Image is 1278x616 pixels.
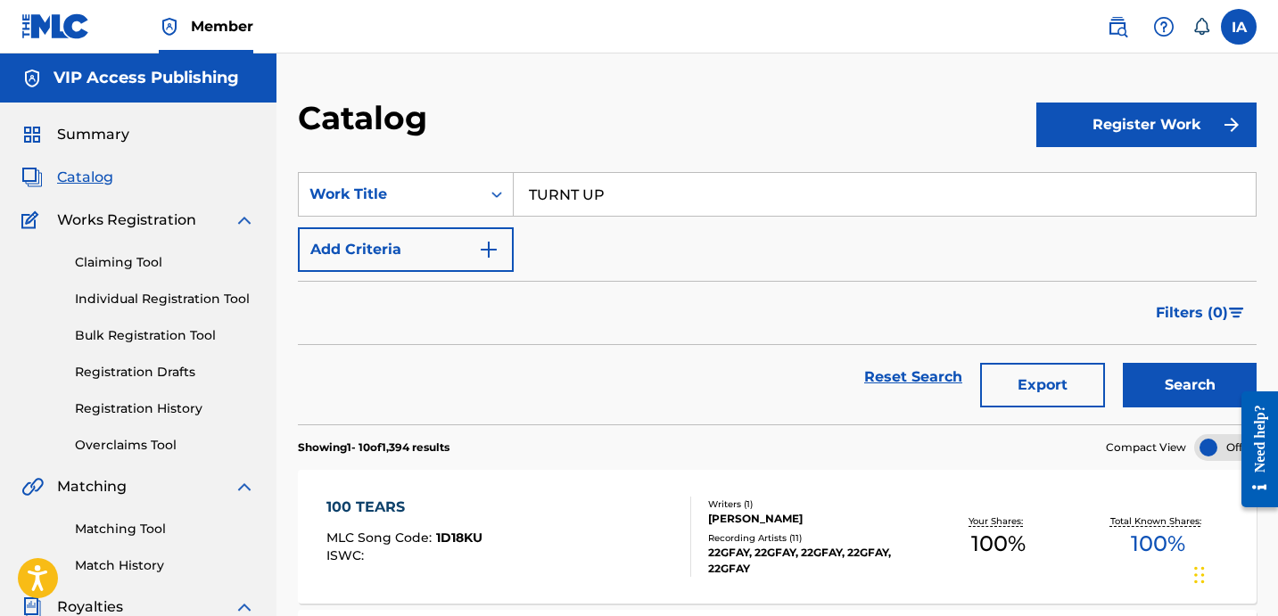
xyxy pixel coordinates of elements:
[1107,16,1128,37] img: search
[980,363,1105,407] button: Export
[1036,103,1257,147] button: Register Work
[298,98,436,138] h2: Catalog
[75,326,255,345] a: Bulk Registration Tool
[159,16,180,37] img: Top Rightsholder
[1192,18,1210,36] div: Notifications
[1229,308,1244,318] img: filter
[298,172,1257,424] form: Search Form
[21,167,113,188] a: CatalogCatalog
[1110,514,1206,528] p: Total Known Shares:
[298,470,1257,604] a: 100 TEARSMLC Song Code:1D18KUISWC:Writers (1)[PERSON_NAME]Recording Artists (11)22GFAY, 22GFAY, 2...
[969,514,1027,528] p: Your Shares:
[75,290,255,308] a: Individual Registration Tool
[21,167,43,188] img: Catalog
[191,16,253,37] span: Member
[478,239,499,260] img: 9d2ae6d4665cec9f34b9.svg
[57,476,127,497] span: Matching
[708,511,919,527] div: [PERSON_NAME]
[21,68,43,89] img: Accounts
[1131,528,1185,560] span: 100 %
[21,209,45,231] img: Works Registration
[75,253,255,272] a: Claiming Tool
[75,399,255,418] a: Registration History
[1153,16,1175,37] img: help
[54,68,239,88] h5: VIP Access Publishing
[326,497,482,518] div: 100 TEARS
[326,530,436,546] span: MLC Song Code :
[708,545,919,577] div: 22GFAY, 22GFAY, 22GFAY, 22GFAY, 22GFAY
[21,124,129,145] a: SummarySummary
[57,167,113,188] span: Catalog
[855,357,971,397] a: Reset Search
[971,528,1026,560] span: 100 %
[57,124,129,145] span: Summary
[1221,9,1257,45] div: User Menu
[75,363,255,382] a: Registration Drafts
[1221,114,1242,136] img: f7272a7cc735f4ea7f67.svg
[1194,548,1205,602] div: Drag
[1145,291,1257,335] button: Filters (0)
[1189,530,1278,616] iframe: Chat Widget
[1100,9,1135,45] a: Public Search
[75,436,255,455] a: Overclaims Tool
[21,124,43,145] img: Summary
[298,227,514,272] button: Add Criteria
[708,497,919,511] div: Writers ( 1 )
[57,209,196,231] span: Works Registration
[1228,377,1278,521] iframe: Resource Center
[326,547,368,563] span: ISWC :
[309,184,470,205] div: Work Title
[21,476,44,497] img: Matching
[234,476,255,497] img: expand
[1106,439,1186,456] span: Compact View
[1146,9,1182,45] div: Help
[436,530,482,546] span: 1D18KU
[75,556,255,575] a: Match History
[1123,363,1257,407] button: Search
[1156,302,1228,324] span: Filters ( 0 )
[21,13,90,39] img: MLC Logo
[708,531,919,545] div: Recording Artists ( 11 )
[75,520,255,538] a: Matching Tool
[298,439,449,456] p: Showing 1 - 10 of 1,394 results
[234,209,255,231] img: expand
